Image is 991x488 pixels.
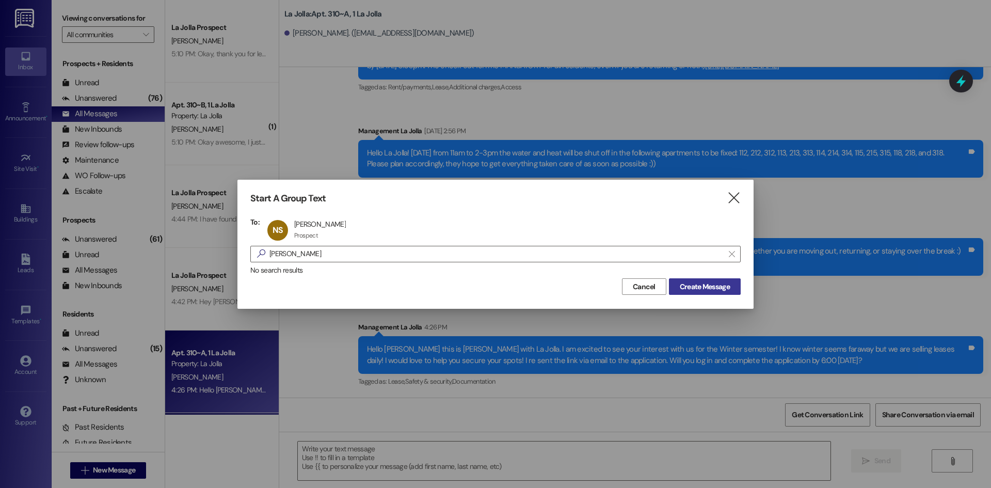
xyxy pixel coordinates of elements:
[622,278,666,295] button: Cancel
[250,265,741,276] div: No search results
[727,193,741,203] i: 
[729,250,734,258] i: 
[680,281,730,292] span: Create Message
[253,248,269,259] i: 
[250,193,326,204] h3: Start A Group Text
[250,217,260,227] h3: To:
[273,225,283,235] span: NS
[269,247,724,261] input: Search for any contact or apartment
[294,219,346,229] div: [PERSON_NAME]
[724,246,740,262] button: Clear text
[669,278,741,295] button: Create Message
[633,281,656,292] span: Cancel
[294,231,318,240] div: Prospect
